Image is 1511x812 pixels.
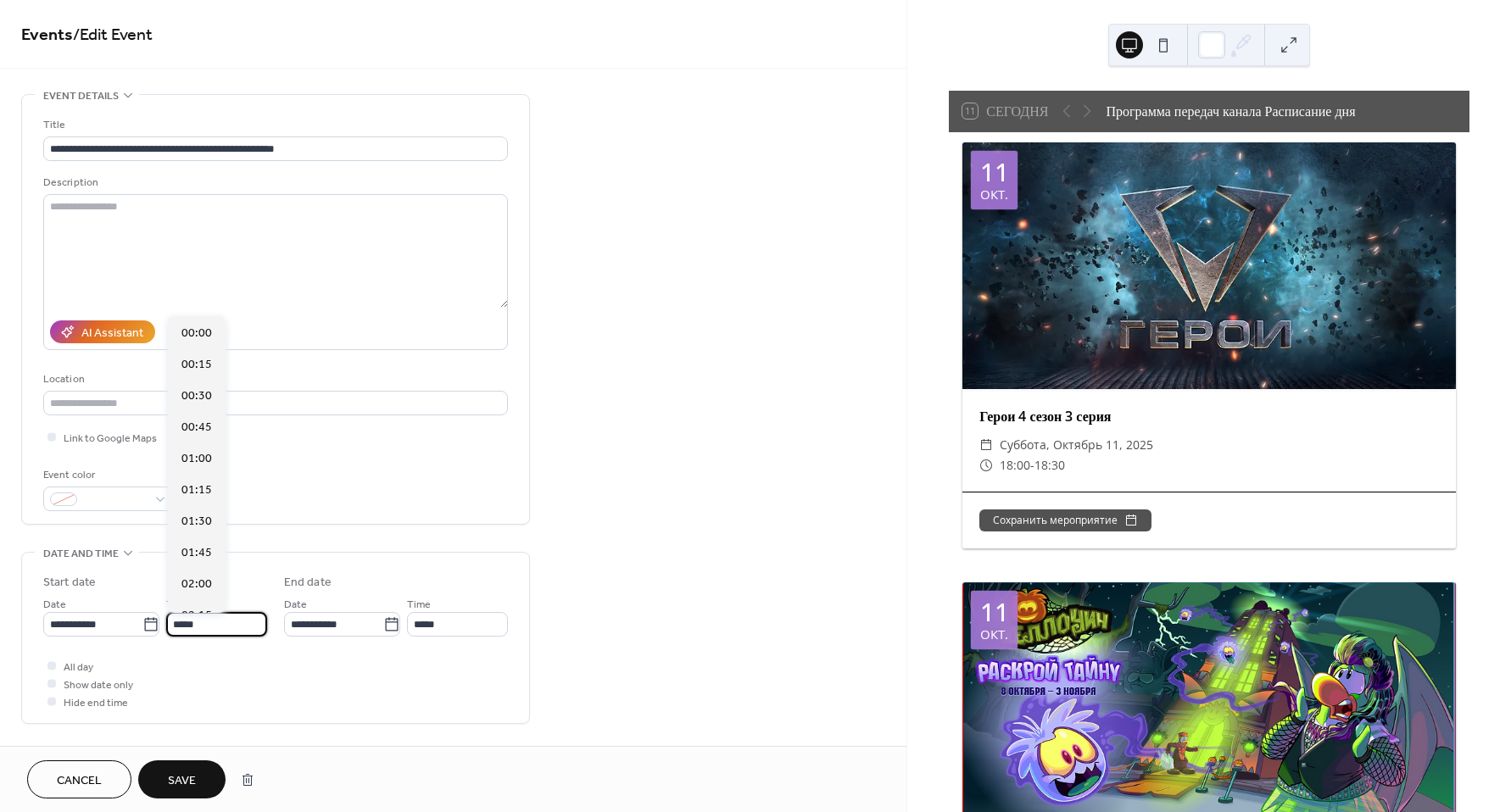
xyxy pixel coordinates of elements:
[43,466,170,484] div: Event color
[64,659,93,676] span: All day
[1034,455,1065,476] span: 18:30
[64,430,157,448] span: Link to Google Maps
[1000,435,1153,455] span: суббота, октябрь 11, 2025
[64,676,133,694] span: Show date only
[1106,101,1355,121] div: Программа передач канала Расписание дня
[181,449,212,467] span: 01:00
[980,599,1009,625] div: 11
[43,370,505,388] div: Location
[27,760,131,798] button: Cancel
[43,87,119,105] span: Event details
[81,325,143,342] div: AI Assistant
[979,455,993,476] div: ​
[181,606,212,624] span: 02:15
[181,481,212,498] span: 01:15
[43,116,505,134] div: Title
[284,596,307,614] span: Date
[181,512,212,530] span: 01:30
[980,159,1009,185] div: 11
[962,406,1456,426] div: Герои 4 сезон 3 серия
[181,543,212,561] span: 01:45
[980,188,1008,201] div: окт.
[168,772,196,790] span: Save
[50,320,155,343] button: AI Assistant
[73,19,153,52] span: / Edit Event
[181,418,212,436] span: 00:45
[43,545,119,563] span: Date and time
[21,19,73,52] a: Events
[1030,455,1034,476] span: -
[166,596,190,614] span: Time
[979,435,993,455] div: ​
[43,174,505,192] div: Description
[181,355,212,373] span: 00:15
[43,574,96,592] div: Start date
[181,324,212,342] span: 00:00
[138,760,226,798] button: Save
[1000,455,1030,476] span: 18:00
[43,744,133,762] span: Recurring event
[181,575,212,592] span: 02:00
[43,596,66,614] span: Date
[284,574,332,592] div: End date
[181,387,212,404] span: 00:30
[407,596,431,614] span: Time
[57,772,102,790] span: Cancel
[979,509,1151,531] button: Сохранить мероприятие
[64,694,128,712] span: Hide end time
[980,628,1008,641] div: окт.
